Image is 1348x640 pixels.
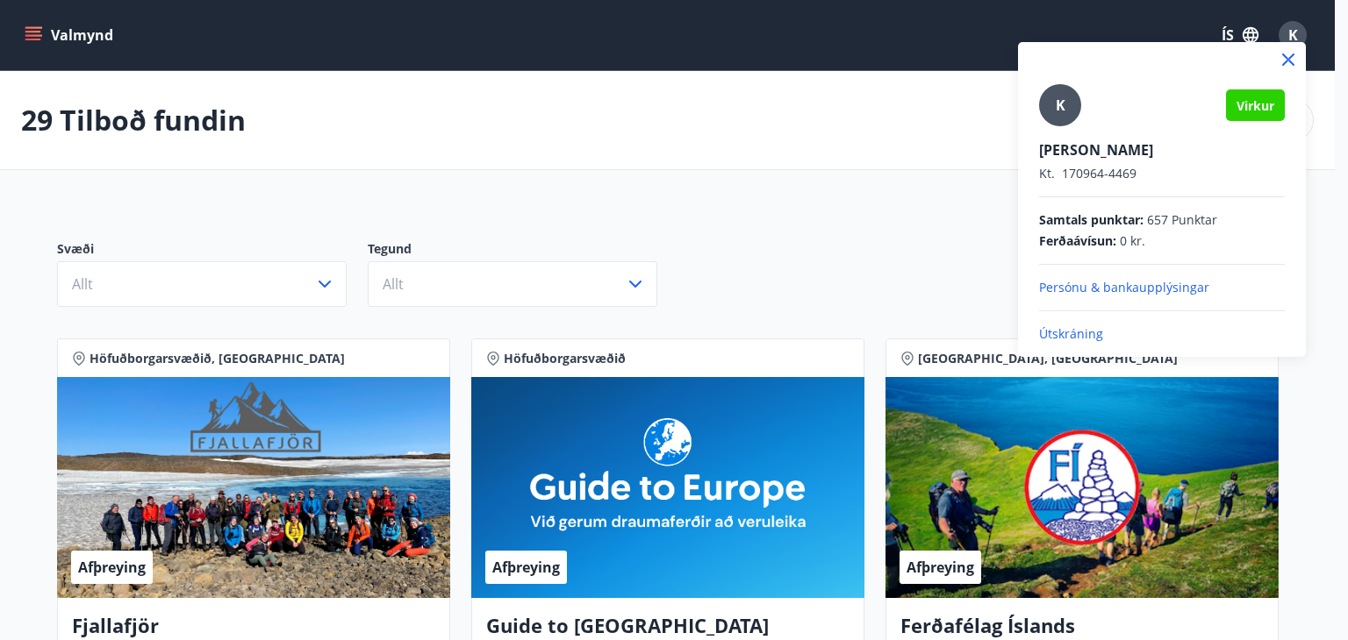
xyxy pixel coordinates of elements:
[1056,96,1065,115] span: K
[1039,232,1116,250] span: Ferðaávísun :
[1039,140,1285,160] p: [PERSON_NAME]
[1147,211,1217,229] span: 657 Punktar
[1120,232,1145,250] span: 0 kr.
[1039,165,1285,182] p: 170964-4469
[1039,279,1285,296] p: Persónu & bankaupplýsingar
[1039,211,1144,229] span: Samtals punktar :
[1039,325,1285,343] p: Útskráning
[1039,165,1055,181] span: Kt.
[1237,97,1274,114] span: Virkur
